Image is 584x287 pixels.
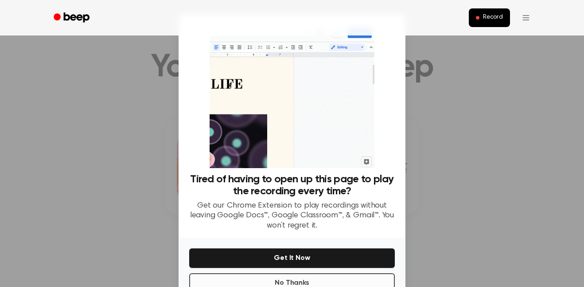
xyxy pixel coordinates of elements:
[189,248,395,268] button: Get It Now
[210,25,374,168] img: Beep extension in action
[515,7,537,28] button: Open menu
[47,9,97,27] a: Beep
[189,201,395,231] p: Get our Chrome Extension to play recordings without leaving Google Docs™, Google Classroom™, & Gm...
[483,14,503,22] span: Record
[469,8,510,27] button: Record
[189,173,395,197] h3: Tired of having to open up this page to play the recording every time?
